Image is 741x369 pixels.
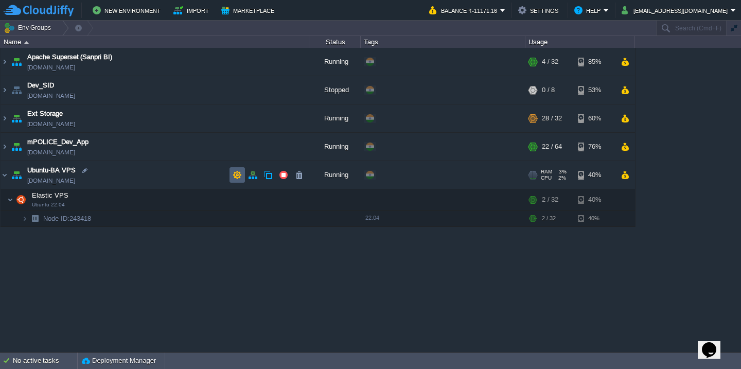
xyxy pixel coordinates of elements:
[9,161,24,189] img: AMDAwAAAACH5BAEAAAAALAAAAAABAAEAAAICRAEAOw==
[574,4,604,16] button: Help
[542,104,562,132] div: 28 / 32
[309,161,361,189] div: Running
[27,91,75,101] a: [DOMAIN_NAME]
[22,210,28,226] img: AMDAwAAAACH5BAEAAAAALAAAAAABAAEAAAICRAEAOw==
[27,52,112,62] a: Apache Superset (Sanpri BI)
[578,48,611,76] div: 85%
[361,36,525,48] div: Tags
[28,210,42,226] img: AMDAwAAAACH5BAEAAAAALAAAAAABAAEAAAICRAEAOw==
[9,133,24,161] img: AMDAwAAAACH5BAEAAAAALAAAAAABAAEAAAICRAEAOw==
[542,133,562,161] div: 22 / 64
[556,175,566,181] span: 2%
[27,147,75,157] a: [DOMAIN_NAME]
[542,76,555,104] div: 0 / 8
[9,104,24,132] img: AMDAwAAAACH5BAEAAAAALAAAAAABAAEAAAICRAEAOw==
[309,76,361,104] div: Stopped
[541,175,552,181] span: CPU
[1,161,9,189] img: AMDAwAAAACH5BAEAAAAALAAAAAABAAEAAAICRAEAOw==
[429,4,500,16] button: Balance ₹-11171.16
[27,109,63,119] a: Ext Storage
[578,76,611,104] div: 53%
[1,36,309,48] div: Name
[365,215,379,221] span: 22.04
[14,189,28,210] img: AMDAwAAAACH5BAEAAAAALAAAAAABAAEAAAICRAEAOw==
[32,202,65,208] span: Ubuntu 22.04
[310,36,360,48] div: Status
[1,48,9,76] img: AMDAwAAAACH5BAEAAAAALAAAAAABAAEAAAICRAEAOw==
[541,169,552,175] span: RAM
[27,175,75,186] span: [DOMAIN_NAME]
[578,133,611,161] div: 76%
[698,328,731,359] iframe: chat widget
[578,161,611,189] div: 40%
[542,48,558,76] div: 4 / 32
[1,104,9,132] img: AMDAwAAAACH5BAEAAAAALAAAAAABAAEAAAICRAEAOw==
[542,210,556,226] div: 2 / 32
[27,137,89,147] a: mPOLICE_Dev_App
[27,80,54,91] a: Dev_SID
[1,76,9,104] img: AMDAwAAAACH5BAEAAAAALAAAAAABAAEAAAICRAEAOw==
[27,62,75,73] a: [DOMAIN_NAME]
[1,133,9,161] img: AMDAwAAAACH5BAEAAAAALAAAAAABAAEAAAICRAEAOw==
[173,4,212,16] button: Import
[42,214,93,223] span: 243418
[622,4,731,16] button: [EMAIL_ADDRESS][DOMAIN_NAME]
[578,104,611,132] div: 60%
[24,41,29,44] img: AMDAwAAAACH5BAEAAAAALAAAAAABAAEAAAICRAEAOw==
[9,76,24,104] img: AMDAwAAAACH5BAEAAAAALAAAAAABAAEAAAICRAEAOw==
[556,169,567,175] span: 3%
[578,210,611,226] div: 40%
[31,191,70,199] a: Elastic VPSUbuntu 22.04
[309,133,361,161] div: Running
[4,21,55,35] button: Env Groups
[309,104,361,132] div: Running
[542,189,558,210] div: 2 / 32
[309,48,361,76] div: Running
[4,4,74,17] img: CloudJiffy
[526,36,634,48] div: Usage
[93,4,164,16] button: New Environment
[9,48,24,76] img: AMDAwAAAACH5BAEAAAAALAAAAAABAAEAAAICRAEAOw==
[27,165,76,175] a: Ubuntu-BA VPS
[31,191,70,200] span: Elastic VPS
[518,4,561,16] button: Settings
[221,4,277,16] button: Marketplace
[578,189,611,210] div: 40%
[27,119,75,129] span: [DOMAIN_NAME]
[43,215,69,222] span: Node ID:
[13,353,77,369] div: No active tasks
[82,356,156,366] button: Deployment Manager
[7,189,13,210] img: AMDAwAAAACH5BAEAAAAALAAAAAABAAEAAAICRAEAOw==
[42,214,93,223] a: Node ID:243418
